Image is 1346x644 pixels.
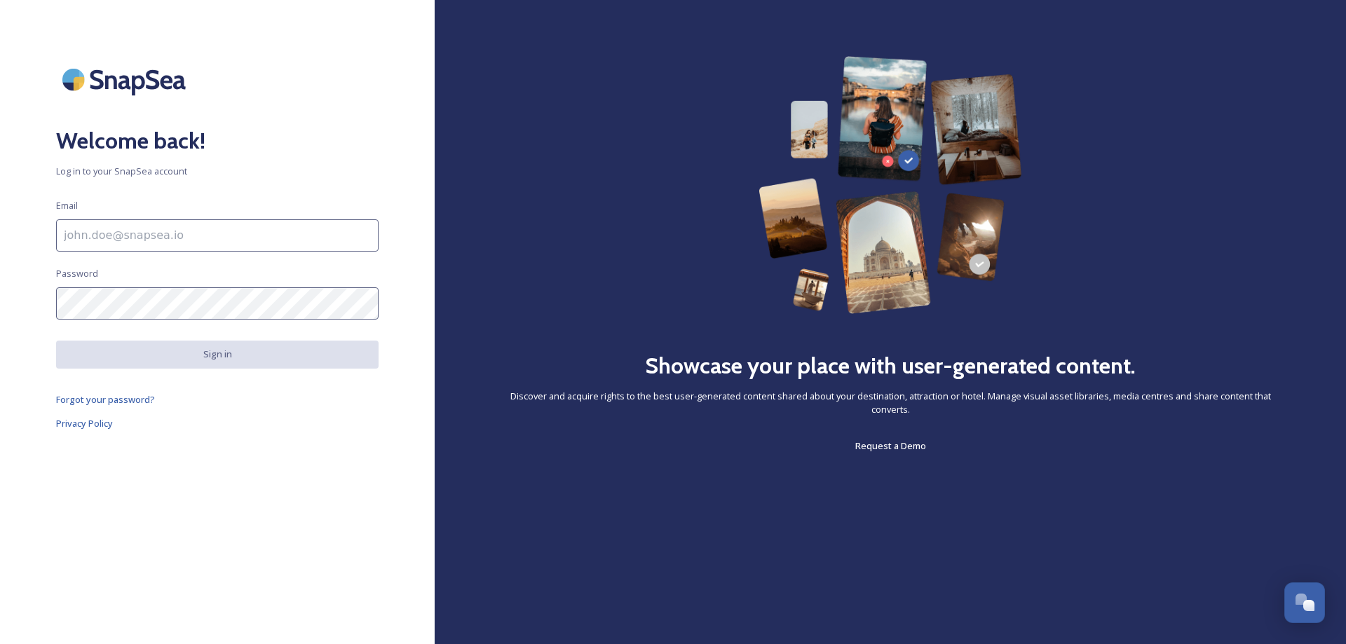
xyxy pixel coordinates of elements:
[56,219,379,252] input: john.doe@snapsea.io
[56,391,379,408] a: Forgot your password?
[56,417,113,430] span: Privacy Policy
[56,393,155,406] span: Forgot your password?
[855,439,926,452] span: Request a Demo
[56,199,78,212] span: Email
[759,56,1021,314] img: 63b42ca75bacad526042e722_Group%20154-p-800.png
[56,124,379,158] h2: Welcome back!
[491,390,1290,416] span: Discover and acquire rights to the best user-generated content shared about your destination, att...
[855,437,926,454] a: Request a Demo
[56,165,379,178] span: Log in to your SnapSea account
[645,349,1136,383] h2: Showcase your place with user-generated content.
[1284,582,1325,623] button: Open Chat
[56,56,196,103] img: SnapSea Logo
[56,267,98,280] span: Password
[56,341,379,368] button: Sign in
[56,415,379,432] a: Privacy Policy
